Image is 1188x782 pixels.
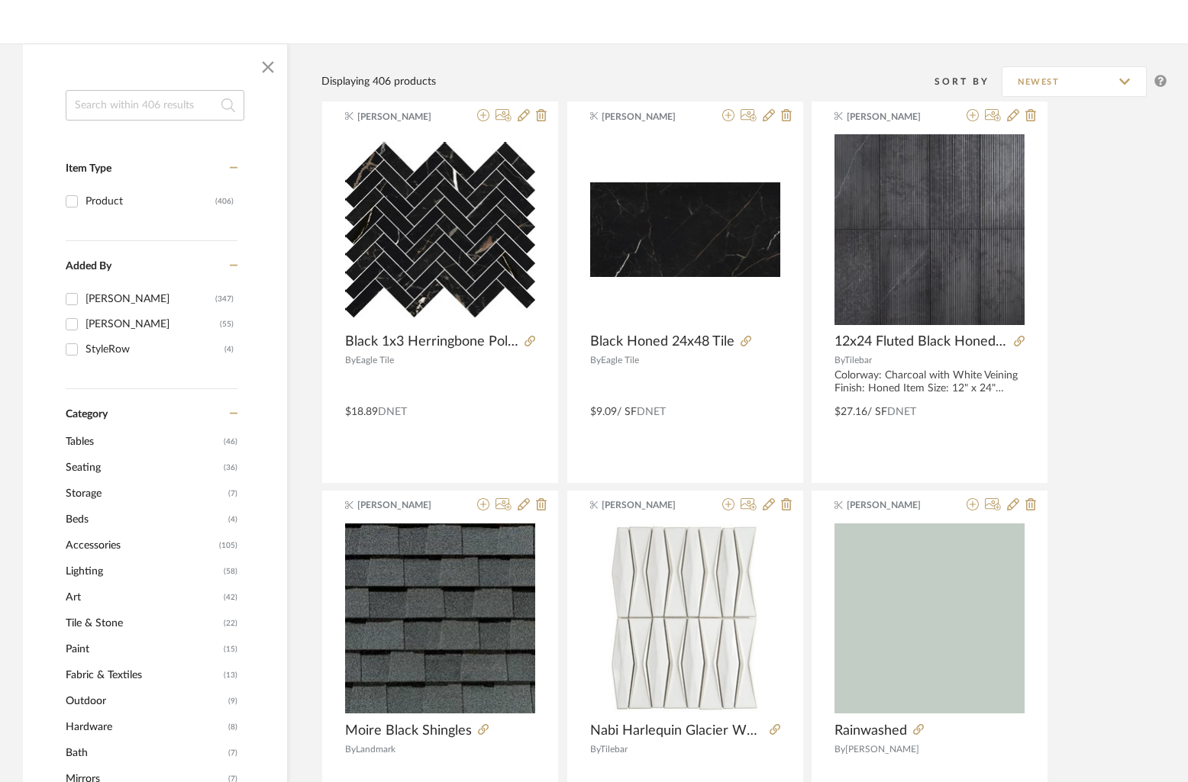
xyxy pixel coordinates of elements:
[66,429,220,455] span: Tables
[86,287,215,311] div: [PERSON_NAME]
[224,455,237,480] span: (36)
[224,337,234,362] div: (4)
[215,287,234,311] div: (347)
[590,356,601,365] span: By
[228,715,237,739] span: (8)
[835,722,907,739] span: Rainwashed
[86,312,220,336] div: [PERSON_NAME]
[617,407,637,417] span: / SF
[66,584,220,610] span: Art
[590,182,780,278] img: Black Honed 24x48 Tile
[66,662,220,688] span: Fabric & Textiles
[835,134,1025,325] img: 12x24 Fluted Black Honed Marble Tile
[867,407,887,417] span: / SF
[228,689,237,713] span: (9)
[845,745,919,754] span: [PERSON_NAME]
[228,741,237,765] span: (7)
[66,558,220,584] span: Lighting
[228,507,237,532] span: (4)
[602,498,698,512] span: [PERSON_NAME]
[224,611,237,636] span: (22)
[253,52,283,82] button: Close
[66,636,220,662] span: Paint
[66,533,215,558] span: Accessories
[357,498,454,512] span: [PERSON_NAME]
[224,585,237,610] span: (42)
[66,261,111,272] span: Added By
[590,333,734,350] span: Black Honed 24x48 Tile
[345,407,378,417] span: $18.89
[345,142,535,317] img: Black 1x3 Herringbone Polished Tile
[321,73,436,90] div: Displaying 406 products
[835,407,867,417] span: $27.16
[590,523,780,713] img: Nabi Harlequin Glacier White 2x8 Glossy Glass Mosaic Tile
[345,722,472,739] span: Moire Black Shingles
[378,407,407,417] span: DNET
[835,745,845,754] span: By
[215,189,234,214] div: (406)
[224,430,237,454] span: (46)
[357,110,454,124] span: [PERSON_NAME]
[835,356,844,365] span: By
[66,481,224,507] span: Storage
[345,333,518,350] span: Black 1x3 Herringbone Polished Tile
[847,498,943,512] span: [PERSON_NAME]
[66,408,108,421] span: Category
[835,369,1025,395] div: Colorway: Charcoal with White Veining Finish: Honed Item Size: 12" x 24" Material: Marble
[356,356,394,365] span: Eagle Tile
[66,688,224,714] span: Outdoor
[637,407,666,417] span: DNET
[66,90,244,121] input: Search within 406 results
[590,745,600,754] span: By
[66,455,220,481] span: Seating
[600,745,628,754] span: Tilebar
[224,559,237,584] span: (58)
[86,337,224,362] div: StyleRow
[224,637,237,661] span: (15)
[356,745,395,754] span: Landmark
[601,356,639,365] span: Eagle Tile
[844,356,872,365] span: Tilebar
[66,610,220,636] span: Tile & Stone
[590,407,617,417] span: $9.09
[835,333,1008,350] span: 12x24 Fluted Black Honed Marble Tile
[66,507,224,533] span: Beds
[847,110,943,124] span: [PERSON_NAME]
[590,722,763,739] span: Nabi Harlequin Glacier White 2x8 Glossy Glass Mosaic Tile
[345,356,356,365] span: By
[86,189,215,214] div: Product
[228,481,237,506] span: (7)
[345,745,356,754] span: By
[66,714,224,740] span: Hardware
[66,740,224,766] span: Bath
[935,74,1002,89] div: Sort By
[66,163,111,174] span: Item Type
[345,523,535,713] img: Moire Black Shingles
[220,312,234,336] div: (55)
[224,663,237,687] span: (13)
[835,523,1025,713] img: Rainwashed
[219,533,237,558] span: (105)
[887,407,916,417] span: DNET
[602,110,698,124] span: [PERSON_NAME]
